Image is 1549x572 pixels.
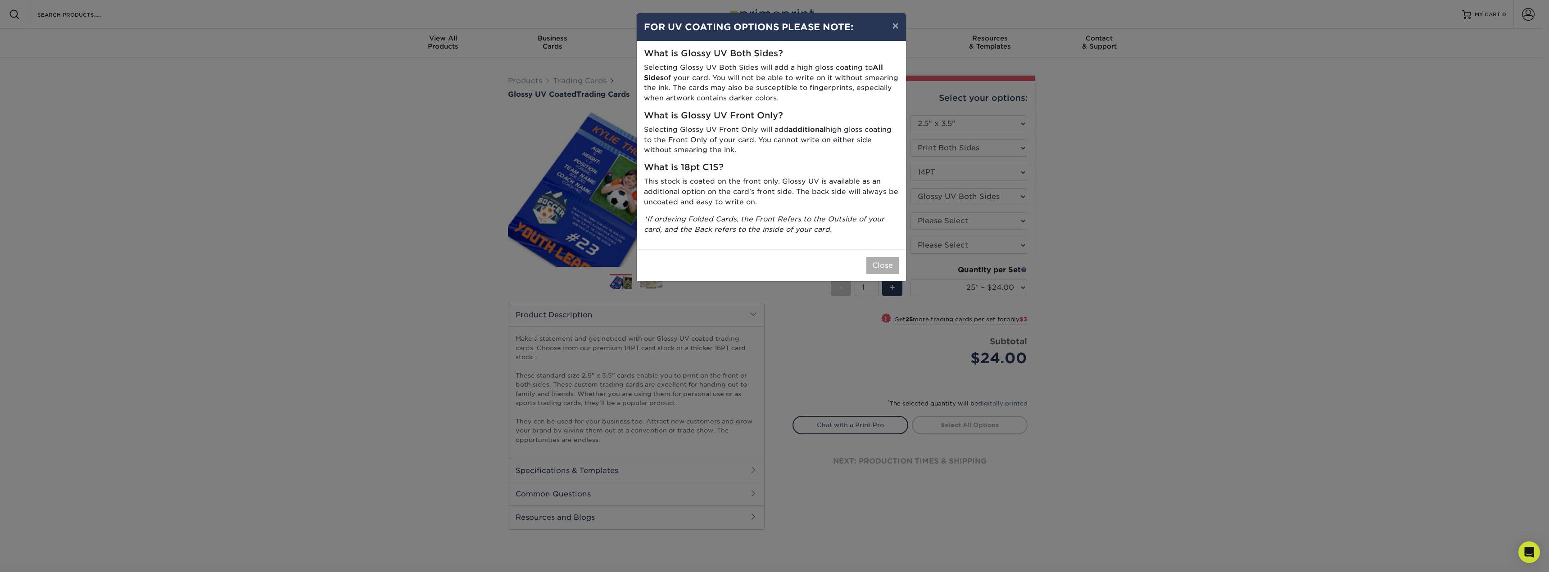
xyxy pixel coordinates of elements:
strong: additional [788,125,826,134]
strong: All Sides [644,63,883,82]
h5: What is 18pt C1S? [644,162,899,173]
p: Selecting Glossy UV Front Only will add high gloss coating to the Front Only of your card. You ca... [644,125,899,155]
p: Selecting Glossy UV Both Sides will add a high gloss coating to of your card. You will not be abl... [644,63,899,104]
i: *If ordering Folded Cards, the Front Refers to the Outside of your card, and the Back refers to t... [644,215,884,234]
div: Open Intercom Messenger [1518,541,1540,563]
h4: FOR UV COATING OPTIONS PLEASE NOTE: [644,20,899,34]
button: Close [866,257,899,274]
h5: What is Glossy UV Front Only? [644,111,899,121]
h5: What is Glossy UV Both Sides? [644,49,899,59]
button: × [885,13,906,38]
p: This stock is coated on the front only. Glossy UV is available as an additional option on the car... [644,176,899,207]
